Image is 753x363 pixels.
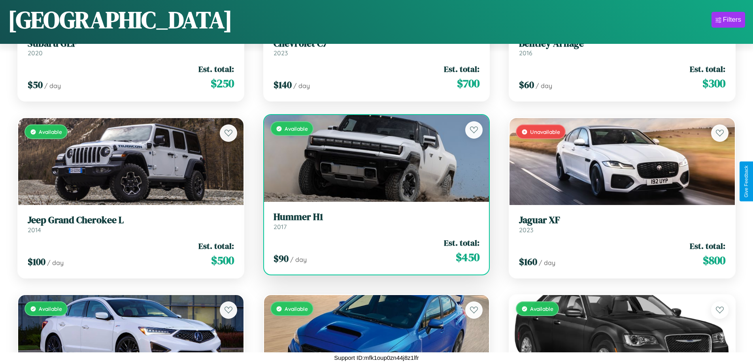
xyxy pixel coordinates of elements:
a: Hummer H12017 [274,211,480,231]
span: / day [47,259,64,267]
span: $ 500 [211,252,234,268]
span: 2020 [28,49,43,57]
div: Give Feedback [744,166,749,197]
a: Jeep Grand Cherokee L2014 [28,214,234,234]
span: Unavailable [530,128,560,135]
span: Available [285,125,308,132]
a: Chevrolet C72023 [274,38,480,57]
span: $ 160 [519,255,537,268]
span: Available [530,305,553,312]
span: $ 300 [702,75,725,91]
span: $ 100 [28,255,45,268]
button: Filters [711,12,745,28]
span: Available [39,128,62,135]
span: $ 250 [211,75,234,91]
h3: Hummer H1 [274,211,480,223]
span: / day [536,82,552,90]
span: $ 700 [457,75,479,91]
span: $ 140 [274,78,292,91]
span: Available [39,305,62,312]
span: Est. total: [444,63,479,75]
span: / day [290,256,307,263]
span: $ 60 [519,78,534,91]
span: / day [539,259,555,267]
p: Support ID: mfk1oup0zn44j8z1lfr [334,352,419,363]
h3: Jeep Grand Cherokee L [28,214,234,226]
span: 2014 [28,226,41,234]
span: 2023 [274,49,288,57]
span: Est. total: [690,240,725,252]
a: Subaru GLF2020 [28,38,234,57]
span: Est. total: [198,63,234,75]
span: $ 800 [703,252,725,268]
span: / day [44,82,61,90]
a: Bentley Arnage2016 [519,38,725,57]
span: 2017 [274,223,287,231]
a: Jaguar XF2023 [519,214,725,234]
h3: Jaguar XF [519,214,725,226]
span: $ 50 [28,78,43,91]
span: 2023 [519,226,533,234]
span: Est. total: [444,237,479,248]
span: $ 450 [456,249,479,265]
span: Est. total: [690,63,725,75]
div: Filters [723,16,741,24]
span: 2016 [519,49,532,57]
span: / day [293,82,310,90]
span: $ 90 [274,252,289,265]
span: Est. total: [198,240,234,252]
h1: [GEOGRAPHIC_DATA] [8,4,232,36]
span: Available [285,305,308,312]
